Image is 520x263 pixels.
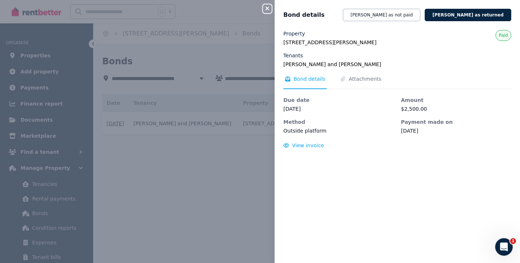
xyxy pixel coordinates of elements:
[349,75,381,83] span: Attachments
[401,105,511,113] dd: $2,500.00
[283,30,305,37] label: Property
[292,142,324,148] span: View invoice
[283,75,511,89] nav: Tabs
[283,127,394,134] dd: Outside platform
[283,142,324,149] button: View invoice
[283,52,303,59] label: Tenants
[495,238,513,256] iframe: Intercom live chat
[499,33,508,38] span: Paid
[401,118,511,126] dt: Payment made on
[283,96,394,104] dt: Due date
[283,105,394,113] dd: [DATE]
[294,75,325,83] span: Bond details
[401,127,511,134] dd: [DATE]
[343,9,420,21] button: [PERSON_NAME] as not paid
[510,238,516,244] span: 1
[283,118,394,126] dt: Method
[283,39,511,46] legend: [STREET_ADDRESS][PERSON_NAME]
[425,9,511,21] button: [PERSON_NAME] as returned
[283,11,325,19] span: Bond details
[283,61,511,68] legend: [PERSON_NAME] and [PERSON_NAME]
[401,96,511,104] dt: Amount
